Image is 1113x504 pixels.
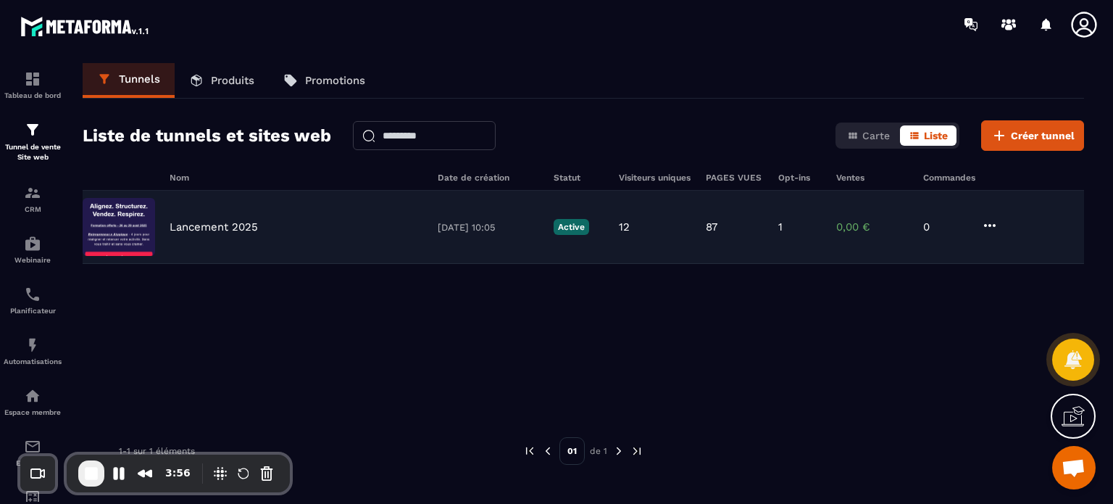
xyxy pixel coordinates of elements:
p: [DATE] 10:05 [438,222,539,233]
span: Carte [862,130,890,141]
span: Liste [924,130,948,141]
p: 0 [923,220,967,234]
h2: Liste de tunnels et sites web [83,121,331,150]
img: image [83,198,155,256]
a: automationsautomationsAutomatisations [4,326,62,376]
div: Ouvrir le chat [1052,446,1096,489]
p: E-mailing [4,459,62,467]
img: automations [24,336,41,354]
p: Tableau de bord [4,91,62,99]
img: scheduler [24,286,41,303]
img: prev [523,445,536,458]
p: 1-1 sur 1 éléments [119,446,195,456]
p: 12 [619,220,630,234]
img: automations [24,235,41,252]
span: Créer tunnel [1011,128,1075,143]
a: formationformationTunnel de vente Site web [4,110,62,173]
a: Tunnels [83,63,175,98]
p: Planificateur [4,307,62,315]
p: Tunnel de vente Site web [4,142,62,162]
a: automationsautomationsEspace membre [4,376,62,427]
p: CRM [4,205,62,213]
a: automationsautomationsWebinaire [4,224,62,275]
p: Lancement 2025 [170,220,258,234]
p: Produits [211,74,254,87]
a: Promotions [269,63,380,98]
a: emailemailE-mailing [4,427,62,478]
p: 0,00 € [836,220,909,234]
button: Créer tunnel [981,120,1084,151]
img: email [24,438,41,455]
p: 1 [778,220,783,234]
a: formationformationTableau de bord [4,59,62,110]
h6: Commandes [923,173,975,183]
h6: Visiteurs uniques [619,173,691,183]
h6: Opt-ins [778,173,822,183]
p: Active [554,219,589,235]
p: 87 [706,220,717,234]
p: Tunnels [119,73,160,86]
h6: Ventes [836,173,909,183]
img: prev [541,445,554,458]
h6: PAGES VUES [706,173,764,183]
p: Webinaire [4,256,62,264]
img: formation [24,121,41,139]
p: de 1 [590,445,607,457]
p: Promotions [305,74,365,87]
p: Automatisations [4,358,62,365]
img: next [630,445,643,458]
img: automations [24,387,41,405]
h6: Date de création [438,173,539,183]
a: formationformationCRM [4,173,62,224]
button: Liste [900,125,956,146]
img: formation [24,70,41,88]
img: formation [24,184,41,202]
p: 01 [559,437,585,465]
button: Carte [838,125,899,146]
h6: Nom [170,173,423,183]
h6: Statut [554,173,604,183]
a: Produits [175,63,269,98]
p: Espace membre [4,408,62,416]
a: schedulerschedulerPlanificateur [4,275,62,326]
img: next [612,445,625,458]
img: logo [20,13,151,39]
